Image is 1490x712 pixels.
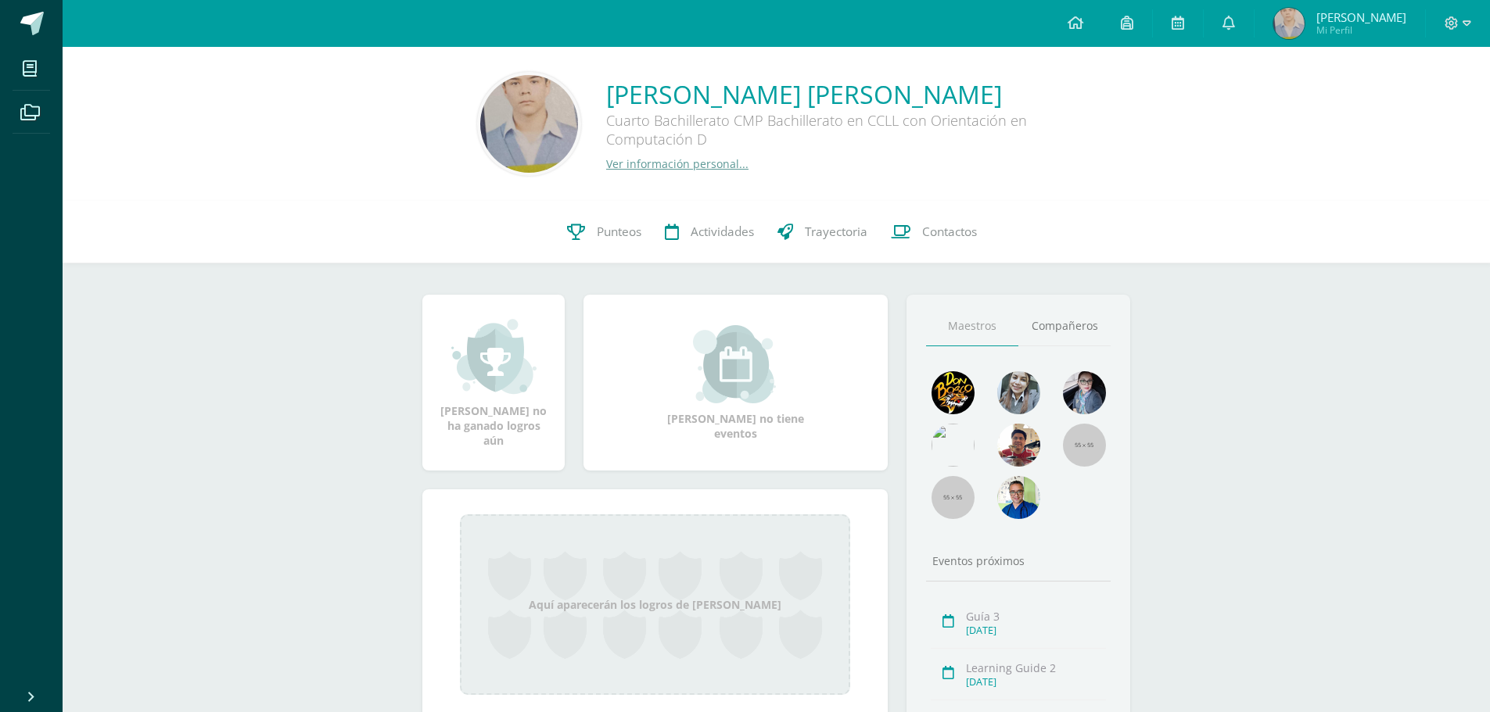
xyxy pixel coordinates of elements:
[932,424,975,467] img: c25c8a4a46aeab7e345bf0f34826bacf.png
[438,317,549,448] div: [PERSON_NAME] no ha ganado logros aún
[1063,371,1106,414] img: b8baad08a0802a54ee139394226d2cf3.png
[966,660,1106,675] div: Learning Guide 2
[693,325,778,403] img: event_small.png
[691,224,754,240] span: Actividades
[606,156,749,171] a: Ver información personal...
[1273,8,1305,39] img: 1d4a315518ae38ed51674a83a05ab918.png
[966,609,1106,624] div: Guía 3
[926,553,1111,568] div: Eventos próximos
[932,371,975,414] img: 29fc2a48271e3f3676cb2cb292ff2552.png
[966,675,1106,689] div: [DATE]
[606,77,1075,111] a: [PERSON_NAME] [PERSON_NAME]
[480,75,578,173] img: 5f7d2874a452d6d89789ab4e45285087.png
[966,624,1106,637] div: [DATE]
[766,201,879,263] a: Trayectoria
[653,201,766,263] a: Actividades
[658,325,814,441] div: [PERSON_NAME] no tiene eventos
[932,476,975,519] img: 55x55
[606,111,1075,156] div: Cuarto Bachillerato CMP Bachillerato en CCLL con Orientación en Computación D
[460,514,850,695] div: Aquí aparecerán los logros de [PERSON_NAME]
[1018,306,1111,346] a: Compañeros
[1316,23,1406,37] span: Mi Perfil
[597,224,641,240] span: Punteos
[451,317,537,395] img: achievement_small.png
[805,224,867,240] span: Trayectoria
[997,424,1040,467] img: 11152eb22ca3048aebc25a5ecf6973a7.png
[997,371,1040,414] img: 45bd7986b8947ad7e5894cbc9b781108.png
[997,476,1040,519] img: 10741f48bcca31577cbcd80b61dad2f3.png
[1316,9,1406,25] span: [PERSON_NAME]
[926,306,1018,346] a: Maestros
[555,201,653,263] a: Punteos
[879,201,989,263] a: Contactos
[922,224,977,240] span: Contactos
[1063,424,1106,467] img: 55x55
